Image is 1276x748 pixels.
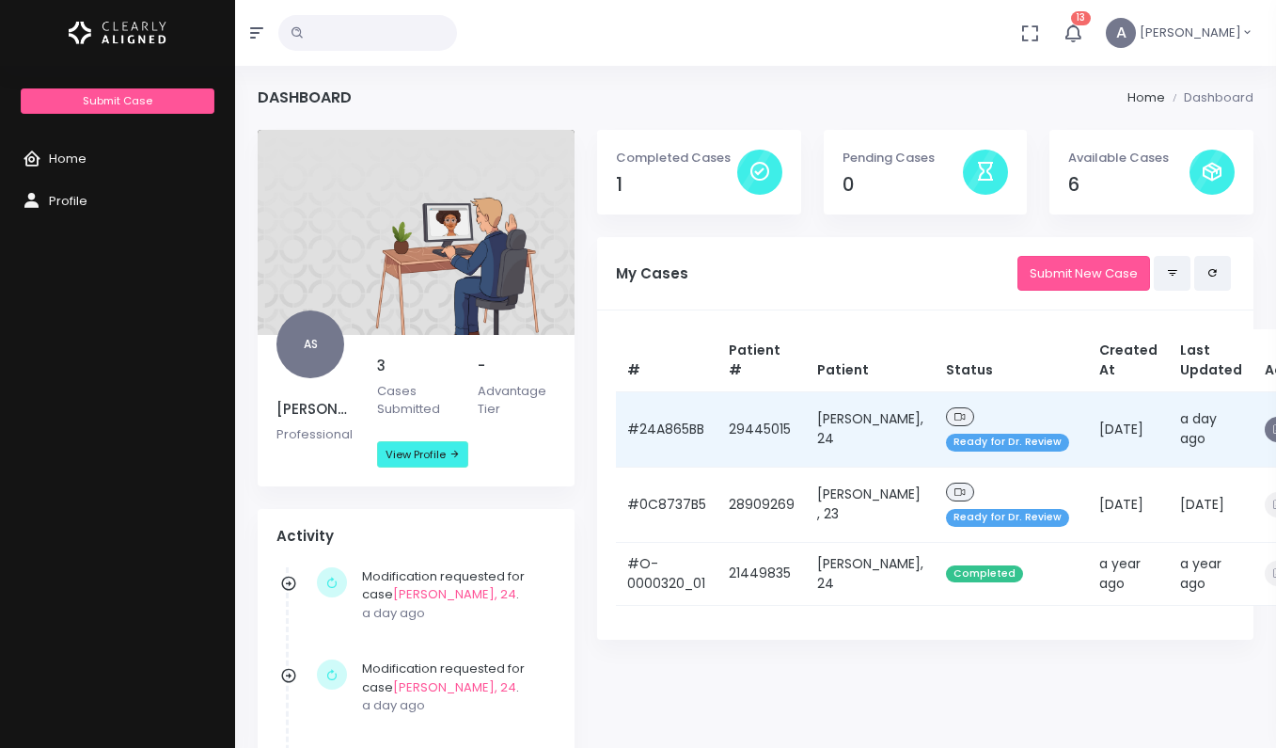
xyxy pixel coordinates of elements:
th: Patient [806,329,935,392]
span: Ready for Dr. Review [946,509,1069,527]
h5: - [478,358,556,374]
td: [PERSON_NAME], 24 [806,542,935,605]
td: [DATE] [1088,391,1169,467]
td: a day ago [1169,391,1253,467]
li: Dashboard [1165,88,1253,107]
span: A [1106,18,1136,48]
p: Professional [276,425,354,444]
span: Ready for Dr. Review [946,434,1069,452]
th: Status [935,329,1088,392]
td: 21449835 [717,542,806,605]
span: Home [49,150,87,167]
a: [PERSON_NAME], 24 [393,585,516,603]
h4: 0 [843,174,964,196]
p: Completed Cases [616,149,737,167]
h4: 1 [616,174,737,196]
li: Home [1127,88,1165,107]
td: [PERSON_NAME] , 23 [806,467,935,542]
td: 28909269 [717,467,806,542]
span: Completed [946,565,1023,583]
a: View Profile [377,441,468,468]
span: 13 [1071,11,1091,25]
th: Patient # [717,329,806,392]
td: [DATE] [1088,467,1169,542]
p: Available Cases [1068,149,1189,167]
p: a day ago [362,604,546,623]
a: Submit New Case [1017,256,1150,291]
span: AS [276,310,344,378]
p: Pending Cases [843,149,964,167]
h5: 3 [377,358,455,374]
span: [PERSON_NAME] [1140,24,1241,42]
p: a day ago [362,696,546,715]
th: Created At [1088,329,1169,392]
td: [DATE] [1169,467,1253,542]
h4: Dashboard [258,88,352,106]
h4: Activity [276,528,556,545]
td: #O-0000320_01 [616,542,717,605]
th: Last Updated [1169,329,1253,392]
p: Cases Submitted [377,382,455,419]
a: [PERSON_NAME], 24 [393,678,516,696]
h4: 6 [1068,174,1189,196]
td: [PERSON_NAME], 24 [806,391,935,467]
td: a year ago [1169,542,1253,605]
h5: My Cases [616,265,1017,282]
td: 29445015 [717,391,806,467]
p: Advantage Tier [478,382,556,419]
th: # [616,329,717,392]
td: #0C8737B5 [616,467,717,542]
div: Modification requested for case . [362,567,546,623]
img: Logo Horizontal [69,13,166,53]
span: Profile [49,192,87,210]
h5: [PERSON_NAME] [276,401,354,418]
div: Modification requested for case . [362,660,546,715]
span: Submit Case [83,93,152,108]
a: Submit Case [21,88,213,114]
td: #24A865BB [616,391,717,467]
td: a year ago [1088,542,1169,605]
